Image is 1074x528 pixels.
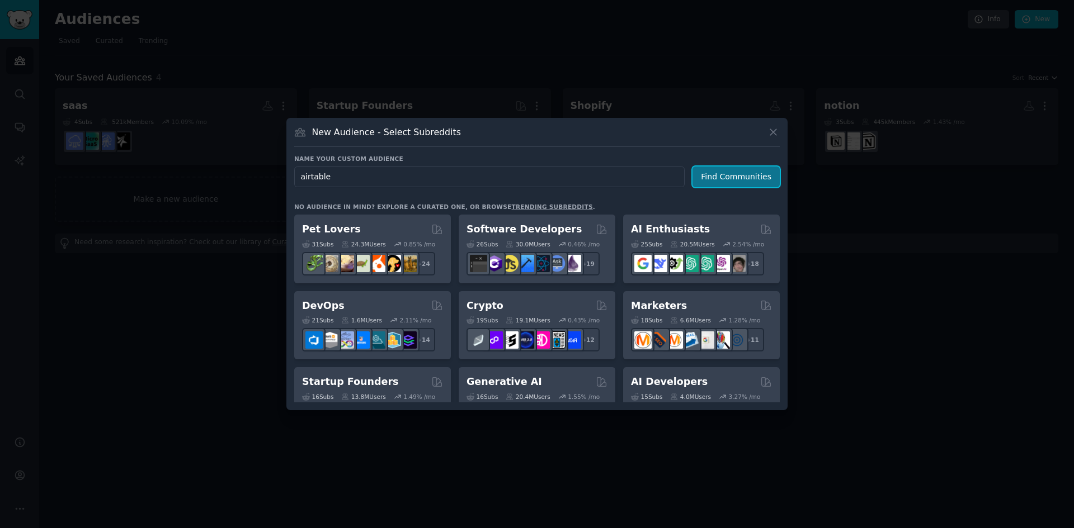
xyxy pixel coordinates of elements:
[631,393,662,401] div: 15 Sub s
[337,255,354,272] img: leopardgeckos
[670,393,711,401] div: 4.0M Users
[670,240,714,248] div: 20.5M Users
[729,393,761,401] div: 3.27 % /mo
[548,255,566,272] img: AskComputerScience
[728,255,746,272] img: ArtificalIntelligence
[650,255,667,272] img: DeepSeek
[368,331,385,349] img: platformengineering
[681,331,699,349] img: Emailmarketing
[486,331,503,349] img: 0xPolygon
[501,331,519,349] img: ethstaker
[741,252,764,275] div: + 18
[399,255,417,272] img: dogbreed
[517,255,534,272] img: iOSProgramming
[713,255,730,272] img: OpenAIDev
[321,255,338,272] img: ballpython
[412,328,435,351] div: + 14
[302,222,361,236] h2: Pet Lovers
[568,240,600,248] div: 0.46 % /mo
[670,316,711,324] div: 6.6M Users
[305,255,323,272] img: herpetology
[467,222,582,236] h2: Software Developers
[631,240,662,248] div: 25 Sub s
[341,240,385,248] div: 24.3M Users
[312,126,461,138] h3: New Audience - Select Subreddits
[728,331,746,349] img: OnlineMarketing
[576,328,600,351] div: + 12
[666,331,683,349] img: AskMarketing
[403,240,435,248] div: 0.85 % /mo
[486,255,503,272] img: csharp
[548,331,566,349] img: CryptoNews
[697,331,714,349] img: googleads
[681,255,699,272] img: chatgpt_promptDesign
[564,331,581,349] img: defi_
[732,240,764,248] div: 2.54 % /mo
[517,331,534,349] img: web3
[631,316,662,324] div: 18 Sub s
[666,255,683,272] img: AItoolsCatalog
[506,316,550,324] div: 19.1M Users
[729,316,761,324] div: 1.28 % /mo
[467,240,498,248] div: 26 Sub s
[302,316,333,324] div: 21 Sub s
[384,255,401,272] img: PetAdvice
[564,255,581,272] img: elixir
[511,203,592,210] a: trending subreddits
[693,167,780,187] button: Find Communities
[506,240,550,248] div: 30.0M Users
[697,255,714,272] img: chatgpt_prompts_
[631,222,710,236] h2: AI Enthusiasts
[467,393,498,401] div: 16 Sub s
[506,393,550,401] div: 20.4M Users
[470,255,487,272] img: software
[400,316,432,324] div: 2.11 % /mo
[634,255,652,272] img: GoogleGeminiAI
[634,331,652,349] img: content_marketing
[302,393,333,401] div: 16 Sub s
[294,167,685,187] input: Pick a short name, like "Digital Marketers" or "Movie-Goers"
[713,331,730,349] img: MarketingResearch
[399,331,417,349] img: PlatformEngineers
[305,331,323,349] img: azuredevops
[467,299,503,313] h2: Crypto
[568,393,600,401] div: 1.55 % /mo
[467,316,498,324] div: 19 Sub s
[650,331,667,349] img: bigseo
[470,331,487,349] img: ethfinance
[384,331,401,349] img: aws_cdk
[352,255,370,272] img: turtle
[321,331,338,349] img: AWS_Certified_Experts
[341,393,385,401] div: 13.8M Users
[576,252,600,275] div: + 19
[341,316,382,324] div: 1.6M Users
[368,255,385,272] img: cockatiel
[568,316,600,324] div: 0.43 % /mo
[337,331,354,349] img: Docker_DevOps
[294,155,780,163] h3: Name your custom audience
[412,252,435,275] div: + 24
[533,255,550,272] img: reactnative
[533,331,550,349] img: defiblockchain
[467,375,542,389] h2: Generative AI
[302,240,333,248] div: 31 Sub s
[352,331,370,349] img: DevOpsLinks
[403,393,435,401] div: 1.49 % /mo
[501,255,519,272] img: learnjavascript
[302,299,345,313] h2: DevOps
[741,328,764,351] div: + 11
[294,203,595,211] div: No audience in mind? Explore a curated one, or browse .
[631,299,687,313] h2: Marketers
[302,375,398,389] h2: Startup Founders
[631,375,708,389] h2: AI Developers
